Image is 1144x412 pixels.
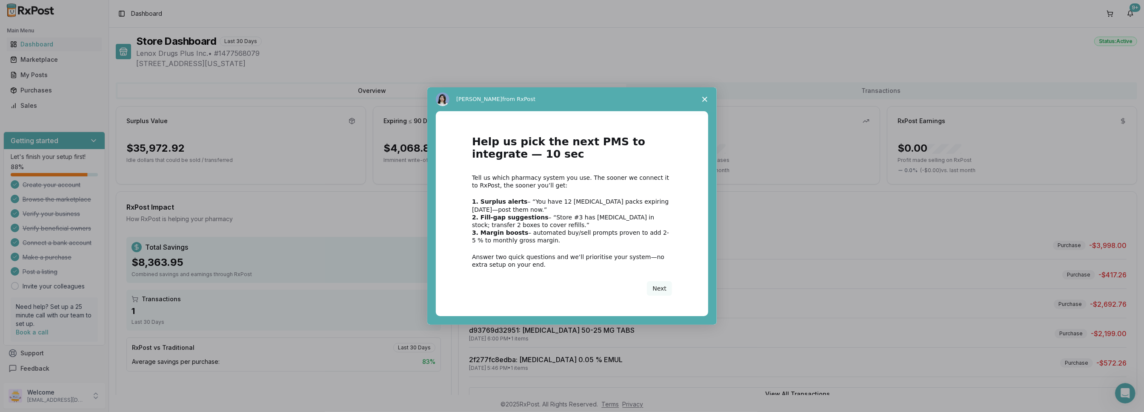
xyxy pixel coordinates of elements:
[647,281,672,296] button: Next
[472,174,672,189] div: Tell us which pharmacy system you use. The sooner we connect it to RxPost, the sooner you’ll get:
[472,198,528,205] b: 1. Surplus alerts
[456,96,502,102] span: [PERSON_NAME]
[472,214,549,221] b: 2. Fill-gap suggestions
[472,229,672,244] div: – automated buy/sell prompts proven to add 2-5 % to monthly gross margin.
[436,92,449,106] img: Profile image for Alice
[502,96,535,102] span: from RxPost
[472,229,529,236] b: 3. Margin boosts
[472,136,672,165] h1: Help us pick the next PMS to integrate — 10 sec
[472,198,672,213] div: – “You have 12 [MEDICAL_DATA] packs expiring [DATE]—post them now.”
[472,253,672,268] div: Answer two quick questions and we’ll prioritise your system—no extra setup on your end.
[693,87,717,111] span: Close survey
[472,213,672,229] div: – “Store #3 has [MEDICAL_DATA] in stock; transfer 2 boxes to cover refills.”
